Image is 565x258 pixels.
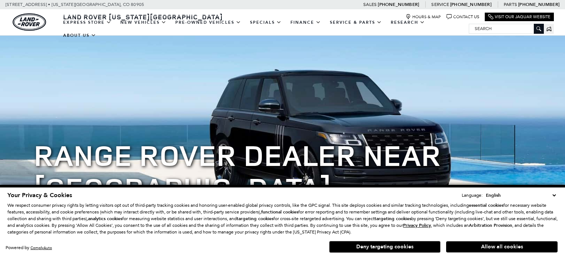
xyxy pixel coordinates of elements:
[171,16,246,29] a: Pre-Owned Vehicles
[63,12,223,21] span: Land Rover [US_STATE][GEOGRAPHIC_DATA]
[286,16,325,29] a: Finance
[484,192,558,199] select: Language Select
[447,14,479,20] a: Contact Us
[403,223,431,228] a: Privacy Policy
[518,1,559,7] a: [PHONE_NUMBER]
[59,16,116,29] a: EXPRESS STORE
[6,245,52,250] div: Powered by
[378,1,419,7] a: [PHONE_NUMBER]
[446,241,558,252] button: Allow all cookies
[488,14,551,20] a: Visit Our Jaguar Website
[431,2,449,7] span: Service
[59,12,227,21] a: Land Rover [US_STATE][GEOGRAPHIC_DATA]
[374,216,411,222] strong: targeting cookies
[403,222,431,228] u: Privacy Policy
[329,241,441,253] button: Deny targeting cookies
[7,202,558,235] p: We respect consumer privacy rights by letting visitors opt out of third-party tracking cookies an...
[363,2,377,7] span: Sales
[59,16,469,42] nav: Main Navigation
[325,16,386,29] a: Service & Parts
[7,191,72,199] span: Your Privacy & Cookies
[13,13,46,31] a: land-rover
[504,2,517,7] span: Parts
[30,245,52,250] a: ComplyAuto
[450,1,491,7] a: [PHONE_NUMBER]
[116,16,171,29] a: New Vehicles
[406,14,441,20] a: Hours & Map
[88,216,122,222] strong: analytics cookies
[34,138,531,236] h1: Range Rover Dealer near [GEOGRAPHIC_DATA], [GEOGRAPHIC_DATA]
[261,209,298,215] strong: functional cookies
[246,16,286,29] a: Specials
[469,222,512,228] strong: Arbitration Provision
[469,24,543,33] input: Search
[469,202,503,208] strong: essential cookies
[386,16,429,29] a: Research
[59,29,101,42] a: About Us
[6,2,144,7] a: [STREET_ADDRESS] • [US_STATE][GEOGRAPHIC_DATA], CO 80905
[462,193,483,197] div: Language:
[237,216,273,222] strong: targeting cookies
[13,13,46,31] img: Land Rover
